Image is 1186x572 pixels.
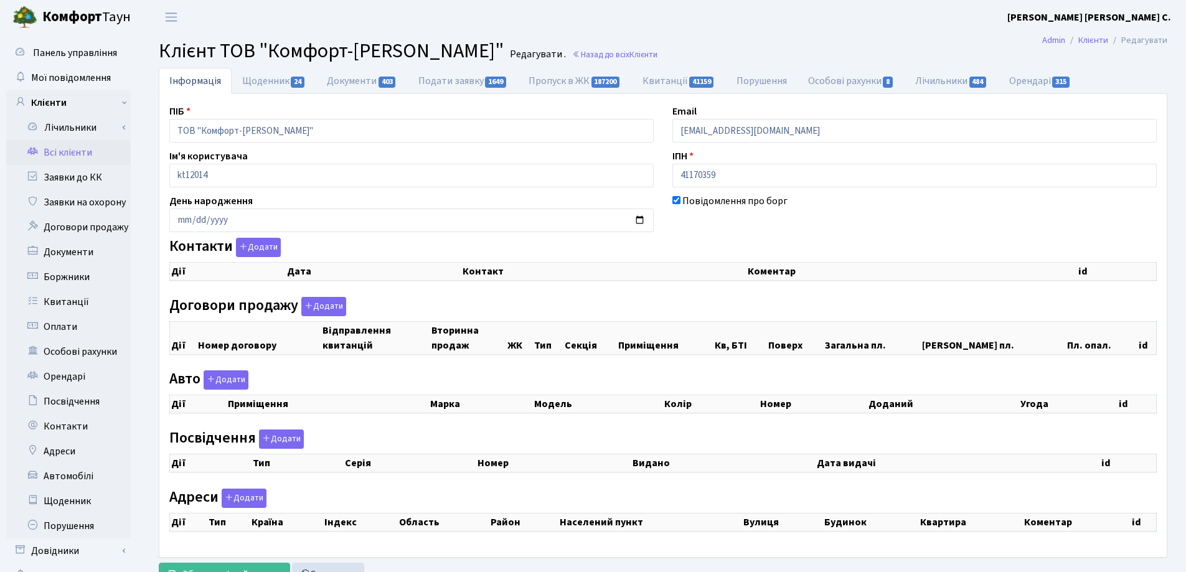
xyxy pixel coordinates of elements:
[572,49,657,60] a: Назад до всіхКлієнти
[159,37,504,65] span: Клієнт ТОВ "Комфорт-[PERSON_NAME]"
[6,190,131,215] a: Заявки на охорону
[6,40,131,65] a: Панель управління
[6,90,131,115] a: Клієнти
[632,68,726,94] a: Квитанції
[6,314,131,339] a: Оплати
[169,429,304,449] label: Посвідчення
[489,513,558,531] th: Район
[6,265,131,289] a: Боржники
[6,240,131,265] a: Документи
[169,489,266,508] label: Адреси
[429,395,533,413] th: Марка
[883,77,893,88] span: 8
[169,194,253,209] label: День народження
[6,538,131,563] a: Довідники
[169,238,281,257] label: Контакти
[742,513,823,531] th: Вулиця
[6,140,131,165] a: Всі клієнти
[156,7,187,27] button: Переключити навігацію
[6,165,131,190] a: Заявки до КК
[689,77,714,88] span: 41159
[672,104,697,119] label: Email
[1118,395,1157,413] th: id
[1052,77,1070,88] span: 315
[672,149,694,164] label: ІПН
[1007,11,1171,24] b: [PERSON_NAME] [PERSON_NAME] С.
[323,513,398,531] th: Індекс
[1137,321,1156,354] th: id
[207,513,250,531] th: Тип
[1007,10,1171,25] a: [PERSON_NAME] [PERSON_NAME] С.
[6,389,131,414] a: Посвідчення
[1019,395,1118,413] th: Угода
[170,263,286,281] th: Дії
[200,368,248,390] a: Додати
[6,414,131,439] a: Контакти
[252,454,344,472] th: Тип
[256,427,304,449] a: Додати
[233,236,281,258] a: Додати
[1100,454,1156,472] th: id
[759,395,867,413] th: Номер
[170,395,227,413] th: Дії
[631,454,816,472] th: Видано
[6,513,131,538] a: Порушення
[867,395,1019,413] th: Доданий
[33,46,117,60] span: Панель управління
[617,321,713,354] th: Приміщення
[558,513,742,531] th: Населений пункт
[563,321,617,354] th: Секція
[713,321,767,354] th: Кв, БТІ
[905,68,998,94] a: Лічильники
[533,321,563,354] th: Тип
[518,68,631,94] a: Пропуск в ЖК
[31,71,111,85] span: Мої повідомлення
[219,486,266,508] a: Додати
[430,321,507,354] th: Вторинна продаж
[408,68,518,94] a: Подати заявку
[6,489,131,513] a: Щоденник
[42,7,131,28] span: Таун
[1078,34,1108,47] a: Клієнти
[169,370,248,390] label: Авто
[344,454,476,472] th: Серія
[398,513,489,531] th: Область
[921,321,1066,354] th: [PERSON_NAME] пл.
[798,68,905,94] a: Особові рахунки
[170,321,197,354] th: Дії
[969,77,987,88] span: 484
[6,464,131,489] a: Автомобілі
[507,49,566,60] small: Редагувати .
[746,263,1077,281] th: Коментар
[682,194,788,209] label: Повідомлення про борг
[824,321,921,354] th: Загальна пл.
[298,294,346,316] a: Додати
[533,395,663,413] th: Модель
[6,439,131,464] a: Адреси
[236,238,281,257] button: Контакти
[1077,263,1157,281] th: id
[170,513,208,531] th: Дії
[321,321,430,354] th: Відправлення квитанцій
[159,68,232,94] a: Інформація
[6,339,131,364] a: Особові рахунки
[6,364,131,389] a: Орендарі
[301,297,346,316] button: Договори продажу
[170,454,252,472] th: Дії
[823,513,919,531] th: Будинок
[506,321,533,354] th: ЖК
[12,5,37,30] img: logo.png
[379,77,396,88] span: 403
[316,68,407,94] a: Документи
[1042,34,1065,47] a: Admin
[42,7,102,27] b: Комфорт
[232,68,316,94] a: Щоденник
[1024,27,1186,54] nav: breadcrumb
[169,297,346,316] label: Договори продажу
[816,454,1100,472] th: Дата видачі
[286,263,461,281] th: Дата
[6,215,131,240] a: Договори продажу
[169,149,248,164] label: Ім'я користувача
[291,77,304,88] span: 24
[259,429,304,449] button: Посвідчення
